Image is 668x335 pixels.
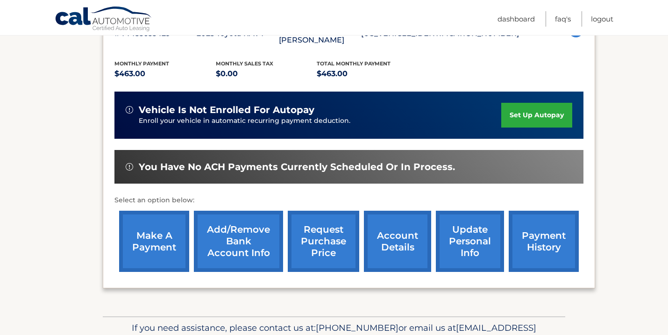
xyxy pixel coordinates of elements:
a: Dashboard [497,11,535,27]
p: Enroll your vehicle in automatic recurring payment deduction. [139,116,501,126]
span: Monthly Payment [114,60,169,67]
a: request purchase price [288,211,359,272]
a: Add/Remove bank account info [194,211,283,272]
a: payment history [509,211,579,272]
a: Logout [591,11,613,27]
a: set up autopay [501,103,572,128]
p: $0.00 [216,67,317,80]
p: $463.00 [317,67,418,80]
img: alert-white.svg [126,106,133,114]
p: Select an option below: [114,195,583,206]
p: $463.00 [114,67,216,80]
a: account details [364,211,431,272]
span: You have no ACH payments currently scheduled or in process. [139,161,455,173]
a: update personal info [436,211,504,272]
span: Monthly sales Tax [216,60,273,67]
span: Total Monthly Payment [317,60,391,67]
img: alert-white.svg [126,163,133,171]
a: Cal Automotive [55,6,153,33]
span: [PHONE_NUMBER] [316,322,398,333]
span: vehicle is not enrolled for autopay [139,104,314,116]
a: make a payment [119,211,189,272]
a: FAQ's [555,11,571,27]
